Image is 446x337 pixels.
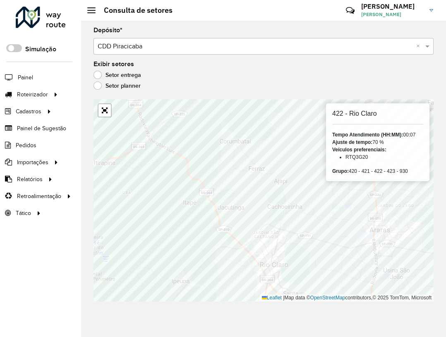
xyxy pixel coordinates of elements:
[345,153,423,161] li: RTQ3G20
[361,11,423,18] span: [PERSON_NAME]
[17,175,43,184] span: Relatórios
[260,294,434,301] div: Map data © contributors,© 2025 TomTom, Microsoft
[25,44,56,54] label: Simulação
[332,167,423,175] div: 420 - 421 - 422 - 423 - 930
[94,71,141,79] label: Setor entrega
[332,168,349,174] strong: Grupo:
[361,2,423,10] h3: [PERSON_NAME]
[16,141,36,150] span: Pedidos
[17,124,66,133] span: Painel de Sugestão
[18,73,33,82] span: Painel
[283,295,284,301] span: |
[17,158,48,167] span: Importações
[332,139,372,145] strong: Ajuste de tempo:
[94,81,141,90] label: Setor planner
[262,295,282,301] a: Leaflet
[332,132,403,138] strong: Tempo Atendimento (HH:MM):
[94,25,122,35] label: Depósito
[332,131,423,139] div: 00:07
[16,107,41,116] span: Cadastros
[332,147,386,153] strong: Veículos preferenciais:
[17,192,61,201] span: Retroalimentação
[98,104,111,117] a: Abrir mapa em tela cheia
[341,2,359,19] a: Contato Rápido
[17,90,48,99] span: Roteirizador
[16,209,31,217] span: Tático
[332,139,423,146] div: 70 %
[94,59,134,69] label: Exibir setores
[416,41,423,51] span: Clear all
[332,110,423,117] h6: 422 - Rio Claro
[96,6,173,15] h2: Consulta de setores
[310,295,345,301] a: OpenStreetMap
